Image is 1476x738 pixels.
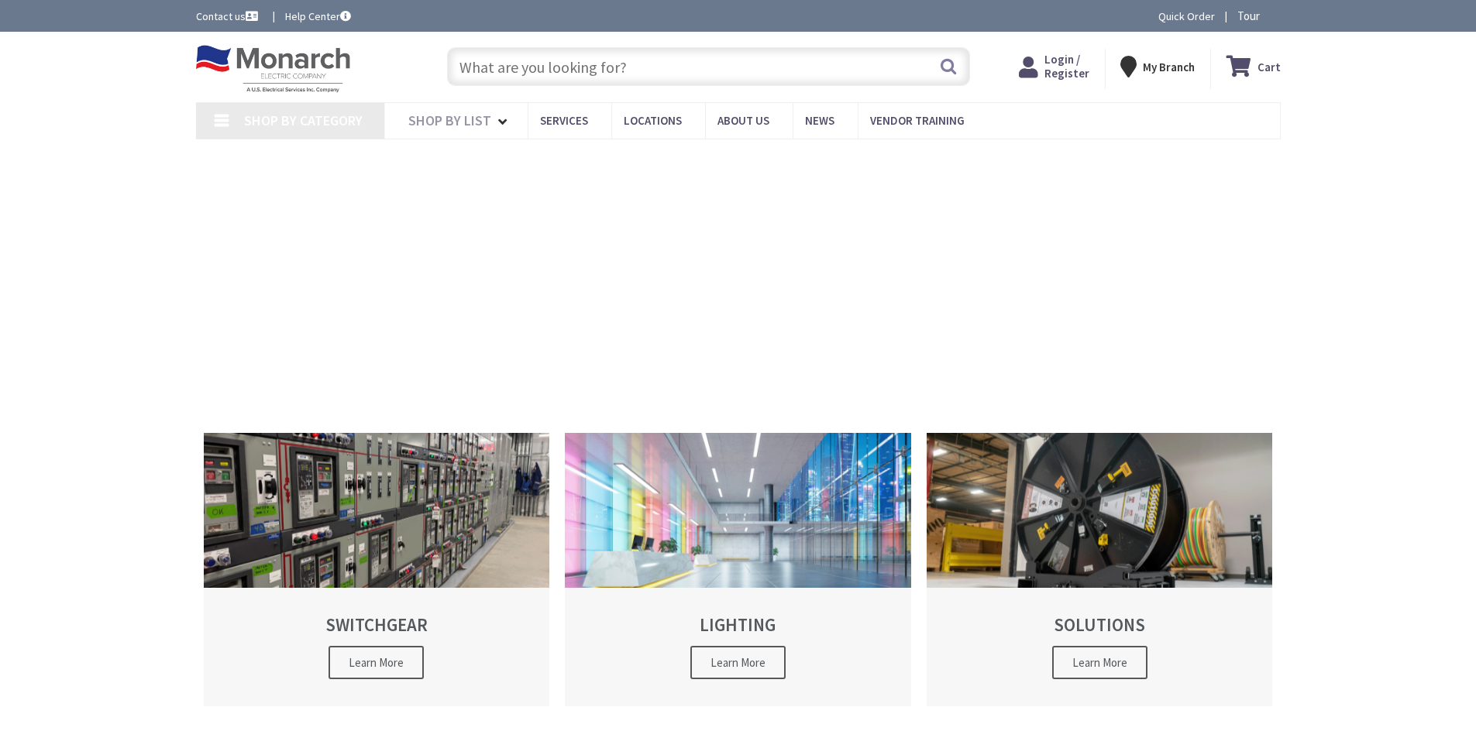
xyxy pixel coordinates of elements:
[244,112,363,129] span: Shop By Category
[954,615,1246,634] h2: SOLUTIONS
[870,113,965,128] span: Vendor Training
[1019,53,1089,81] a: Login / Register
[717,113,769,128] span: About Us
[927,433,1273,706] a: SOLUTIONS Learn More
[565,433,911,706] a: LIGHTING Learn More
[1258,53,1281,81] strong: Cart
[196,45,351,93] img: Monarch Electric Company
[1158,9,1215,24] a: Quick Order
[805,113,834,128] span: News
[285,9,351,24] a: Help Center
[408,112,491,129] span: Shop By List
[1120,53,1195,81] div: My Branch
[1143,60,1195,74] strong: My Branch
[196,9,261,24] a: Contact us
[204,433,550,706] a: SWITCHGEAR Learn More
[1044,52,1089,81] span: Login / Register
[329,646,424,679] span: Learn More
[690,646,786,679] span: Learn More
[540,113,588,128] span: Services
[231,615,523,634] h2: SWITCHGEAR
[447,47,970,86] input: What are you looking for?
[1227,53,1281,81] a: Cart
[624,113,682,128] span: Locations
[592,615,884,634] h2: LIGHTING
[1052,646,1147,679] span: Learn More
[1237,9,1277,23] span: Tour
